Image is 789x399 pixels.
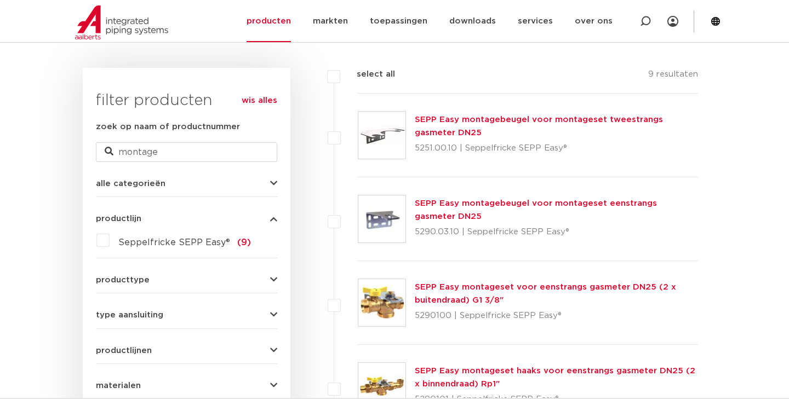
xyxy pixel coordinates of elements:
span: alle categorieën [96,180,165,188]
img: Thumbnail for SEPP Easy montageset voor eenstrangs gasmeter DN25 (2 x buitendraad) G1 3/8" [358,279,405,326]
div: my IPS [667,9,678,33]
label: select all [340,68,395,81]
p: 5290.03.10 | Seppelfricke SEPP Easy® [415,223,698,241]
img: Thumbnail for SEPP Easy montagebeugel voor montageset eenstrangs gasmeter DN25 [358,195,405,242]
span: (9) [237,238,251,247]
span: producttype [96,276,150,284]
span: Seppelfricke SEPP Easy® [118,238,230,247]
a: wis alles [242,94,277,107]
a: SEPP Easy montagebeugel voor montageset tweestrangs gasmeter DN25 [415,115,663,137]
img: Thumbnail for SEPP Easy montagebeugel voor montageset tweestrangs gasmeter DN25 [358,112,405,159]
label: zoek op naam of productnummer [96,120,240,134]
a: SEPP Easy montageset voor eenstrangs gasmeter DN25 (2 x buitendraad) G1 3/8" [415,283,676,304]
p: 5290100 | Seppelfricke SEPP Easy® [415,307,698,325]
button: alle categorieën [96,180,277,188]
a: SEPP Easy montageset haaks voor eenstrangs gasmeter DN25 (2 x binnendraad) Rp1" [415,367,695,388]
button: type aansluiting [96,311,277,319]
a: SEPP Easy montagebeugel voor montageset eenstrangs gasmeter DN25 [415,199,657,221]
p: 9 resultaten [648,68,698,85]
span: productlijnen [96,346,152,355]
span: productlijn [96,215,141,223]
input: zoeken [96,142,277,162]
span: materialen [96,381,141,390]
h3: filter producten [96,90,277,112]
button: productlijn [96,215,277,223]
button: producttype [96,276,277,284]
button: materialen [96,381,277,390]
span: type aansluiting [96,311,163,319]
button: productlijnen [96,346,277,355]
p: 5251.00.10 | Seppelfricke SEPP Easy® [415,140,698,157]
